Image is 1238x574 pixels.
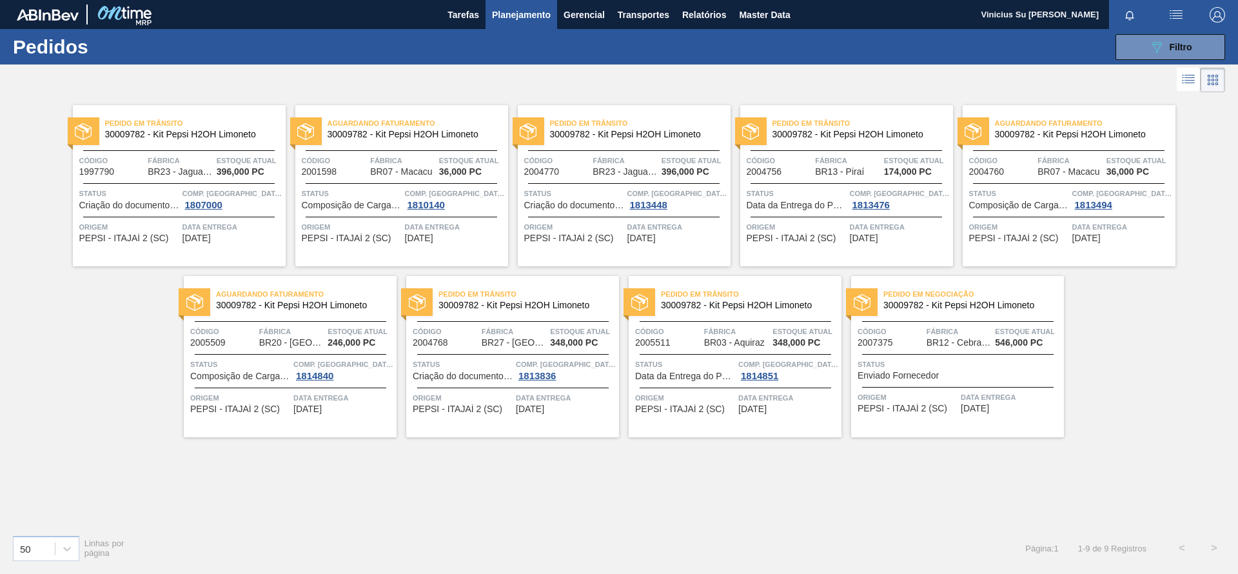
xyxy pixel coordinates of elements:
span: Filtro [1170,42,1192,52]
a: statusPedido em Trânsito30009782 - Kit Pepsi H2OH LimonetoCódigo2004770FábricaBR23 - JaguariúnaEs... [508,105,731,266]
span: 546,000 PC [995,338,1043,348]
span: 13/08/2025 [293,404,322,414]
span: Data entrega [961,391,1061,404]
a: Comp. [GEOGRAPHIC_DATA]1813448 [627,187,727,210]
span: Status [190,358,290,371]
span: 2004770 [524,167,560,177]
span: PEPSI - ITAJAÍ 2 (SC) [79,233,169,243]
button: Filtro [1115,34,1225,60]
span: Planejamento [492,7,551,23]
span: Comp. Carga [405,187,505,200]
button: < [1166,532,1198,564]
span: Código [524,154,590,167]
span: Aguardando Faturamento [995,117,1175,130]
span: BR07 - Macacu [1037,167,1099,177]
span: Transportes [618,7,669,23]
span: Código [79,154,145,167]
span: Pedido em Trânsito [772,117,953,130]
span: Status [747,187,847,200]
span: Pedido em Trânsito [105,117,286,130]
span: 1997790 [79,167,115,177]
span: 30009782 - Kit Pepsi H2OH Limoneto [995,130,1165,139]
a: statusPedido em Trânsito30009782 - Kit Pepsi H2OH LimonetoCódigo1997790FábricaBR23 - JaguariúnaEs... [63,105,286,266]
img: status [520,123,536,140]
span: 396,000 PC [217,167,264,177]
span: Data entrega [1072,221,1172,233]
span: 2004768 [413,338,448,348]
span: Origem [79,221,179,233]
span: Data entrega [516,391,616,404]
span: Criação do documento VIM [79,201,179,210]
span: Status [858,358,1061,371]
h1: Pedidos [13,39,206,54]
span: 02/08/2025 [182,233,211,243]
span: Código [747,154,812,167]
span: Código [302,154,368,167]
span: 2001598 [302,167,337,177]
span: Origem [858,391,958,404]
span: 10/08/2025 [627,233,656,243]
a: statusPedido em Trânsito30009782 - Kit Pepsi H2OH LimonetoCódigo2004768FábricaBR27 - [GEOGRAPHIC_... [397,276,619,437]
a: Comp. [GEOGRAPHIC_DATA]1813494 [1072,187,1172,210]
img: status [186,294,203,311]
span: Pedido em Trânsito [550,117,731,130]
span: 30009782 - Kit Pepsi H2OH Limoneto [216,301,386,310]
a: Comp. [GEOGRAPHIC_DATA]1814840 [293,358,393,381]
span: Gerencial [564,7,605,23]
span: Código [635,325,701,338]
span: Master Data [739,7,790,23]
span: Comp. Carga [850,187,950,200]
span: Código [413,325,478,338]
span: Criação do documento VIM [413,371,513,381]
span: 30009782 - Kit Pepsi H2OH Limoneto [883,301,1054,310]
span: 246,000 PC [328,338,375,348]
img: status [297,123,314,140]
span: Estoque atual [439,154,505,167]
span: Linhas por página [84,539,124,558]
span: Estoque atual [772,325,838,338]
span: 13/08/2025 [1072,233,1101,243]
span: Comp. Carga [738,358,838,371]
span: Composição de Carga Aceita [969,201,1069,210]
a: statusPedido em Trânsito30009782 - Kit Pepsi H2OH LimonetoCódigo2004756FábricaBR13 - PiraíEstoque... [731,105,953,266]
img: status [854,294,870,311]
span: 2004760 [969,167,1005,177]
span: Estoque atual [550,325,616,338]
span: 1 - 9 de 9 Registros [1078,544,1146,553]
span: BR07 - Macacu [370,167,432,177]
span: 30009782 - Kit Pepsi H2OH Limoneto [328,130,498,139]
span: Fábrica [482,325,547,338]
span: Aguardando Faturamento [328,117,508,130]
span: BR27 - Nova Minas [482,338,546,348]
span: Estoque atual [1106,154,1172,167]
span: Comp. Carga [627,187,727,200]
a: Comp. [GEOGRAPHIC_DATA]1813476 [850,187,950,210]
span: Comp. Carga [1072,187,1172,200]
span: 30009782 - Kit Pepsi H2OH Limoneto [105,130,275,139]
span: Origem [190,391,290,404]
span: Status [413,358,513,371]
span: Origem [302,221,402,233]
span: BR20 - Sapucaia [259,338,324,348]
span: PEPSI - ITAJAÍ 2 (SC) [747,233,836,243]
span: 30009782 - Kit Pepsi H2OH Limoneto [772,130,943,139]
span: Fábrica [370,154,436,167]
span: 348,000 PC [772,338,820,348]
span: BR23 - Jaguariúna [148,167,212,177]
span: Tarefas [447,7,479,23]
span: Fábrica [815,154,881,167]
span: PEPSI - ITAJAÍ 2 (SC) [190,404,280,414]
span: 30009782 - Kit Pepsi H2OH Limoneto [550,130,720,139]
span: Data entrega [293,391,393,404]
span: PEPSI - ITAJAÍ 2 (SC) [858,404,947,413]
span: Data entrega [738,391,838,404]
span: 12/08/2025 [850,233,878,243]
span: 396,000 PC [662,167,709,177]
span: Data entrega [182,221,282,233]
span: Estoque atual [995,325,1061,338]
span: Data entrega [850,221,950,233]
a: Comp. [GEOGRAPHIC_DATA]1813836 [516,358,616,381]
span: Pedido em Trânsito [438,288,619,301]
span: Status [524,187,624,200]
span: 348,000 PC [550,338,598,348]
